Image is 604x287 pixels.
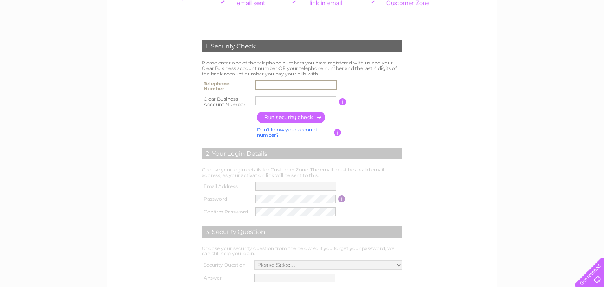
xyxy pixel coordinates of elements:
[200,244,404,259] td: Choose your security question from the below so if you forget your password, we can still help yo...
[202,40,402,52] div: 1. Security Check
[200,258,252,272] th: Security Question
[202,226,402,238] div: 3. Security Question
[200,58,404,78] td: Please enter one of the telephone numbers you have registered with us and your Clear Business acc...
[200,94,253,110] th: Clear Business Account Number
[21,20,61,44] img: logo.png
[200,205,253,218] th: Confirm Password
[200,78,253,94] th: Telephone Number
[200,165,404,180] td: Choose your login details for Customer Zone. The email must be a valid email address, as your act...
[564,33,575,39] a: Blog
[257,127,317,138] a: Don't know your account number?
[494,33,509,39] a: Water
[202,148,402,160] div: 2. Your Login Details
[536,33,559,39] a: Telecoms
[339,98,346,105] input: Information
[338,195,346,202] input: Information
[200,180,253,193] th: Email Address
[117,4,488,38] div: Clear Business is a trading name of Verastar Limited (registered in [GEOGRAPHIC_DATA] No. 3667643...
[580,33,599,39] a: Contact
[514,33,531,39] a: Energy
[334,129,341,136] input: Information
[200,272,252,284] th: Answer
[456,4,510,14] a: 0333 014 3131
[200,193,253,205] th: Password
